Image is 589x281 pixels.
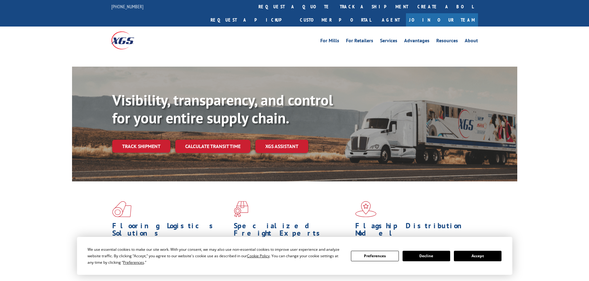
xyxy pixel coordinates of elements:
[454,251,502,261] button: Accept
[351,251,399,261] button: Preferences
[111,3,143,10] a: [PHONE_NUMBER]
[112,222,229,240] h1: Flooring Logistics Solutions
[87,246,344,266] div: We use essential cookies to make our site work. With your consent, we may also use non-essential ...
[355,201,377,217] img: xgs-icon-flagship-distribution-model-red
[112,90,333,127] b: Visibility, transparency, and control for your entire supply chain.
[355,222,472,240] h1: Flagship Distribution Model
[406,13,478,27] a: Join Our Team
[346,38,373,45] a: For Retailers
[320,38,339,45] a: For Mills
[206,13,295,27] a: Request a pickup
[175,140,250,153] a: Calculate transit time
[404,38,429,45] a: Advantages
[77,237,512,275] div: Cookie Consent Prompt
[255,140,308,153] a: XGS ASSISTANT
[234,222,351,240] h1: Specialized Freight Experts
[376,13,406,27] a: Agent
[112,140,170,153] a: Track shipment
[403,251,450,261] button: Decline
[465,38,478,45] a: About
[112,201,131,217] img: xgs-icon-total-supply-chain-intelligence-red
[123,260,144,265] span: Preferences
[247,253,270,258] span: Cookie Policy
[295,13,376,27] a: Customer Portal
[234,201,248,217] img: xgs-icon-focused-on-flooring-red
[380,38,397,45] a: Services
[436,38,458,45] a: Resources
